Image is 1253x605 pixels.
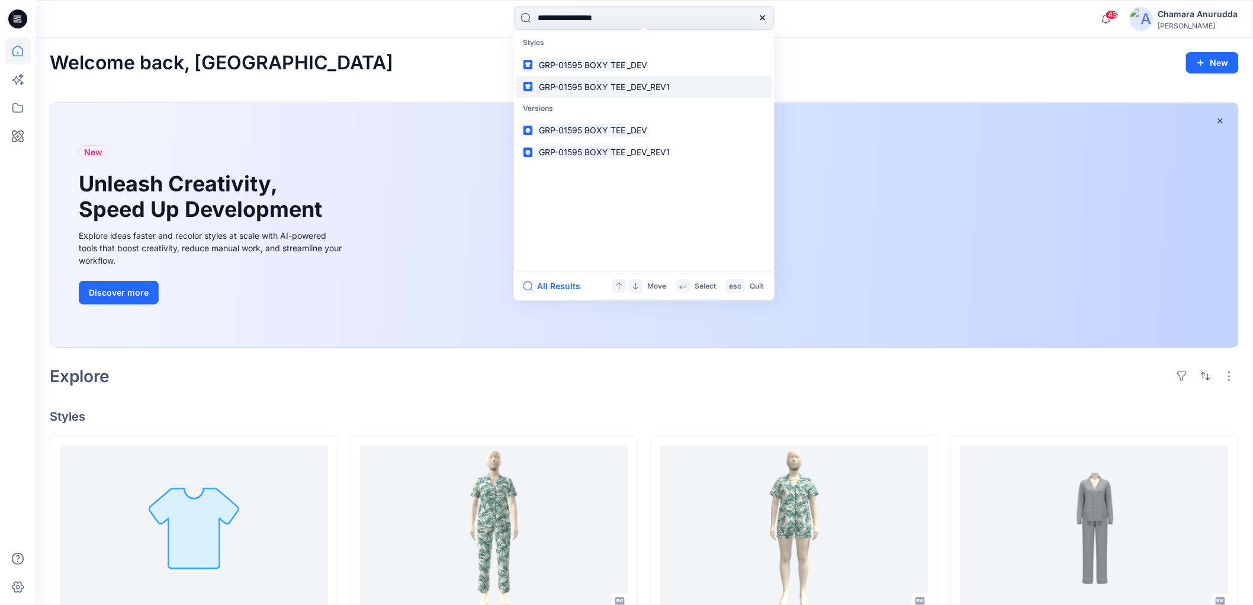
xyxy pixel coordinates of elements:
mark: GRP-01595 BOXY TEE [538,58,628,72]
span: _DEV_REV1 [627,147,670,157]
a: GRP-01595 BOXY TEE_DEV_REV1 [516,141,772,163]
span: 43 [1106,10,1119,20]
button: Discover more [79,281,159,305]
div: [PERSON_NAME] [1158,21,1238,30]
h2: Explore [50,367,110,386]
p: Quit [750,280,764,293]
span: _DEV_REV1 [627,82,670,92]
span: New [84,145,102,159]
mark: GRP-01595 BOXY TEE [538,145,628,159]
h2: Welcome back, [GEOGRAPHIC_DATA] [50,52,393,74]
h4: Styles [50,409,1239,424]
p: Select [695,280,717,293]
a: GRP-01595 BOXY TEE_DEV [516,54,772,76]
a: Discover more [79,281,345,305]
mark: GRP-01595 BOXY TEE [538,123,628,137]
div: Chamara Anurudda [1158,7,1238,21]
div: Explore ideas faster and recolor styles at scale with AI-powered tools that boost creativity, red... [79,229,345,267]
img: avatar [1130,7,1154,31]
button: New [1186,52,1239,73]
p: Move [648,280,667,293]
mark: GRP-01595 BOXY TEE [538,80,628,94]
button: All Results [523,279,589,293]
p: esc [730,280,742,293]
span: _DEV [627,125,647,135]
p: Styles [516,32,772,54]
a: GRP-01595 BOXY TEE_DEV_REV1 [516,76,772,98]
p: Versions [516,98,772,120]
span: _DEV [627,60,647,70]
h1: Unleash Creativity, Speed Up Development [79,171,327,222]
a: GRP-01595 BOXY TEE_DEV [516,119,772,141]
